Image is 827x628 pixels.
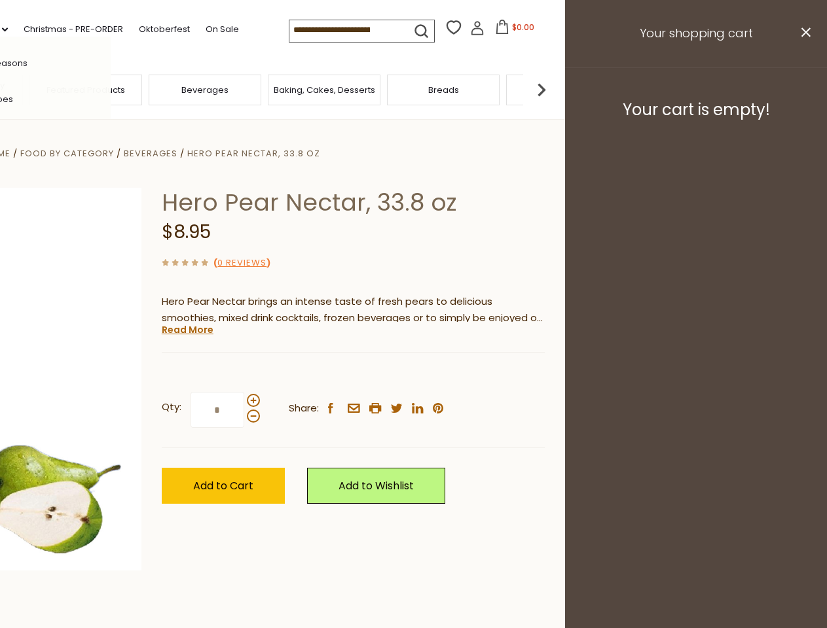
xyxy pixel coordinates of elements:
a: 0 Reviews [217,256,266,270]
strong: Qty: [162,399,181,415]
p: Hero Pear Nectar brings an intense taste of fresh pears to delicious smoothies, mixed drink cockt... [162,294,545,326]
span: $8.95 [162,219,211,245]
span: ( ) [213,256,270,269]
a: Oktoberfest [139,22,190,37]
span: $0.00 [512,22,534,33]
button: Add to Cart [162,468,285,504]
img: next arrow [528,77,555,103]
a: Add to Wishlist [307,468,445,504]
a: Read More [162,323,213,336]
a: Food By Category [20,147,114,160]
a: On Sale [206,22,239,37]
span: Add to Cart [193,478,253,493]
span: Share: [289,400,319,417]
h1: Hero Pear Nectar, 33.8 oz [162,188,545,217]
a: Breads [428,85,459,95]
input: Qty: [191,392,244,428]
a: Beverages [181,85,229,95]
a: Baking, Cakes, Desserts [274,85,375,95]
h3: Your cart is empty! [581,100,811,120]
button: $0.00 [487,20,543,39]
a: Hero Pear Nectar, 33.8 oz [187,147,320,160]
a: Beverages [124,147,177,160]
a: Christmas - PRE-ORDER [24,22,123,37]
